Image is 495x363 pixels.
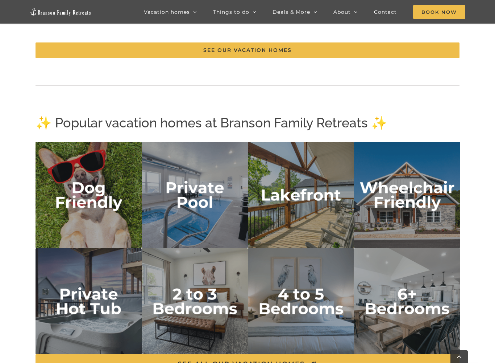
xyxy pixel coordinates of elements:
[30,8,91,16] img: Branson Family Retreats Logo
[142,250,248,259] a: 2 to 3 bedrooms
[36,250,142,259] a: private hot tub
[248,142,354,248] img: lakefront
[142,248,248,355] img: 2 to 3 bedrooms
[36,114,459,132] h2: ✨ Popular vacation homes at Branson Family Retreats ✨
[142,142,248,248] img: private pool
[248,143,354,153] a: lakefront
[273,9,310,15] span: Deals & More
[374,9,397,15] span: Contact
[248,248,354,355] img: 4 to 5 bedrooms
[36,248,142,355] img: private hot tub
[354,143,460,153] a: Wheelchair Friendly
[144,9,190,15] span: Vacation homes
[354,142,460,248] img: Wheelchair Friendly
[354,248,460,355] img: 6 plus bedrooms
[333,9,351,15] span: About
[203,47,292,53] span: See our vacation homes
[36,143,142,153] a: dog friendly
[248,250,354,259] a: 4 to 5 bedrooms
[413,5,465,19] span: Book Now
[36,42,459,58] a: See our vacation homes
[142,143,248,153] a: private pool
[354,250,460,259] a: 6 plus bedrooms
[213,9,249,15] span: Things to do
[36,142,142,248] img: dog friendly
